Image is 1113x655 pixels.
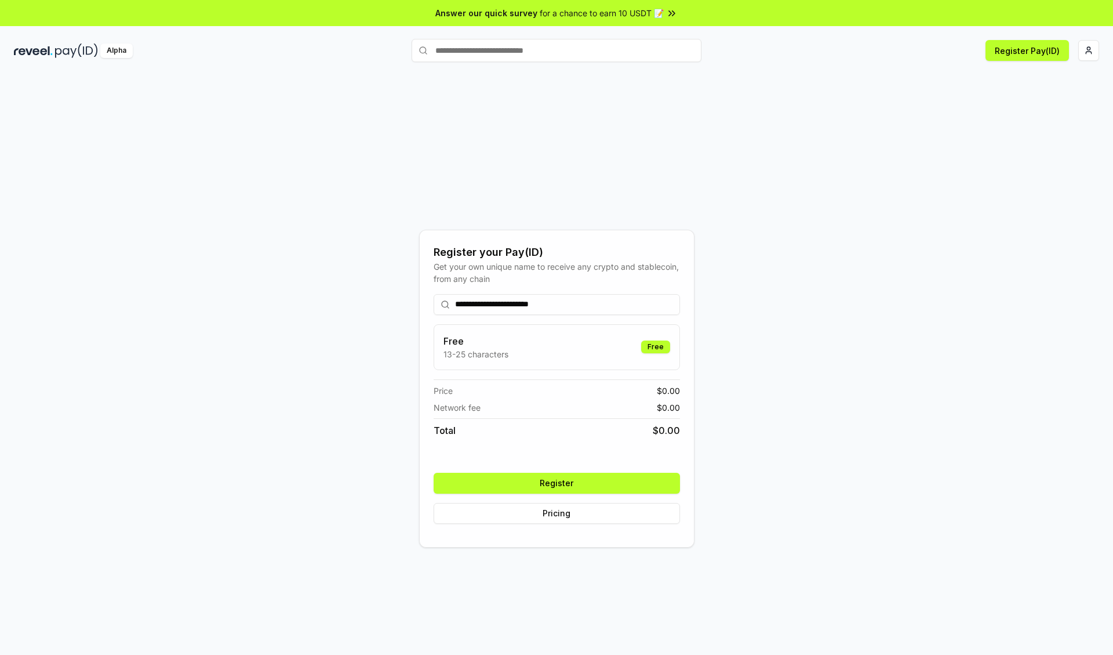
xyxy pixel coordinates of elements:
[55,44,98,58] img: pay_id
[434,473,680,494] button: Register
[435,7,537,19] span: Answer our quick survey
[14,44,53,58] img: reveel_dark
[443,348,508,360] p: 13-25 characters
[540,7,664,19] span: for a chance to earn 10 USDT 📝
[434,401,481,414] span: Network fee
[434,424,456,437] span: Total
[641,341,670,353] div: Free
[653,424,680,437] span: $ 0.00
[434,260,680,285] div: Get your own unique name to receive any crypto and stablecoin, from any chain
[443,334,508,348] h3: Free
[985,40,1069,61] button: Register Pay(ID)
[434,244,680,260] div: Register your Pay(ID)
[434,503,680,524] button: Pricing
[657,401,680,414] span: $ 0.00
[657,385,680,397] span: $ 0.00
[434,385,453,397] span: Price
[100,44,133,58] div: Alpha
